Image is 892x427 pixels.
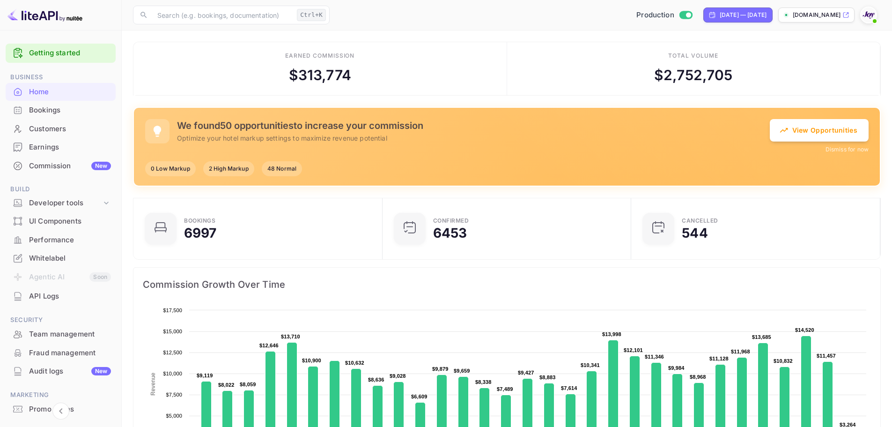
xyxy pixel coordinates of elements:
[6,400,116,419] div: Promo codes
[539,375,556,380] text: $8,883
[345,360,364,366] text: $10,632
[770,119,869,142] button: View Opportunities
[203,165,254,173] span: 2 High Markup
[163,307,182,313] text: $17,500
[6,362,116,380] a: Audit logsNew
[29,216,111,227] div: UI Components
[6,212,116,230] a: UI Components
[152,6,293,24] input: Search (e.g. bookings, documentation)
[163,350,182,355] text: $12,500
[861,7,876,22] img: With Joy
[6,101,116,119] a: Bookings
[6,344,116,361] a: Fraud management
[166,413,182,419] text: $5,000
[6,231,116,248] a: Performance
[289,65,351,86] div: $ 313,774
[6,315,116,325] span: Security
[6,325,116,343] a: Team management
[497,386,513,392] text: $7,489
[6,195,116,211] div: Developer tools
[29,404,111,415] div: Promo codes
[433,226,467,240] div: 6453
[390,373,406,379] text: $9,028
[6,231,116,249] div: Performance
[475,379,492,385] text: $8,338
[826,145,869,154] button: Dismiss for now
[654,65,733,86] div: $ 2,752,705
[411,394,428,399] text: $6,609
[561,385,577,391] text: $7,614
[29,329,111,340] div: Team management
[177,120,770,131] h5: We found 50 opportunities to increase your commission
[690,374,706,380] text: $8,968
[163,371,182,376] text: $10,000
[682,226,708,240] div: 544
[6,325,116,344] div: Team management
[184,226,217,240] div: 6997
[6,249,116,267] a: Whitelabel
[29,87,111,97] div: Home
[731,349,750,354] text: $11,968
[163,329,182,334] text: $15,000
[518,370,534,375] text: $9,427
[6,83,116,100] a: Home
[752,334,771,340] text: $13,685
[91,367,111,375] div: New
[6,287,116,306] div: API Logs
[91,162,111,170] div: New
[6,157,116,174] a: CommissionNew
[285,52,354,60] div: Earned commission
[454,368,470,374] text: $9,659
[6,184,116,195] span: Build
[6,157,116,175] div: CommissionNew
[29,366,111,377] div: Audit logs
[633,10,696,21] div: Switch to Sandbox mode
[368,377,384,382] text: $8,636
[720,11,767,19] div: [DATE] — [DATE]
[795,327,814,333] text: $14,520
[636,10,674,21] span: Production
[29,48,111,59] a: Getting started
[262,165,302,173] span: 48 Normal
[6,44,116,63] div: Getting started
[143,277,871,292] span: Commission Growth Over Time
[29,198,102,209] div: Developer tools
[52,403,69,420] button: Collapse navigation
[145,165,196,173] span: 0 Low Markup
[602,331,621,337] text: $13,998
[6,400,116,418] a: Promo codes
[433,218,469,224] div: Confirmed
[29,105,111,116] div: Bookings
[29,124,111,135] div: Customers
[184,218,215,224] div: Bookings
[6,362,116,381] div: Audit logsNew
[166,392,182,397] text: $7,500
[774,358,793,364] text: $10,832
[6,120,116,138] div: Customers
[29,348,111,359] div: Fraud management
[29,161,111,172] div: Commission
[6,287,116,305] a: API Logs
[668,52,718,60] div: Total volume
[668,365,685,371] text: $9,984
[624,347,643,353] text: $12,101
[218,382,235,388] text: $8,022
[7,7,82,22] img: LiteAPI logo
[29,291,111,302] div: API Logs
[259,343,279,348] text: $12,646
[682,218,718,224] div: CANCELLED
[6,101,116,120] div: Bookings
[581,362,600,368] text: $10,341
[29,235,111,246] div: Performance
[302,358,321,363] text: $10,900
[197,373,213,378] text: $9,119
[29,253,111,264] div: Whitelabel
[793,11,840,19] p: [DOMAIN_NAME]
[297,9,326,21] div: Ctrl+K
[6,390,116,400] span: Marketing
[177,133,770,143] p: Optimize your hotel markup settings to maximize revenue potential
[817,353,836,359] text: $11,457
[29,142,111,153] div: Earnings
